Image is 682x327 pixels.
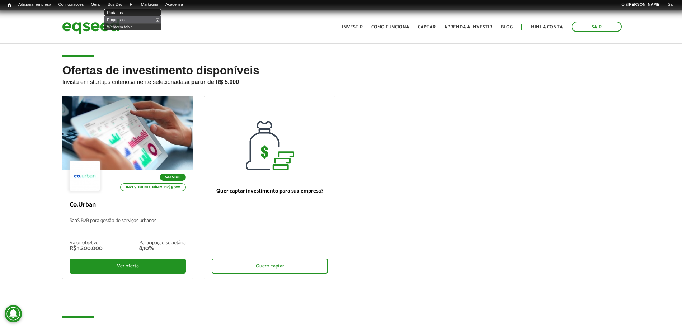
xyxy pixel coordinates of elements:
div: 8,10% [139,246,186,251]
div: Participação societária [139,241,186,246]
a: Bus Dev [104,2,126,8]
a: Configurações [55,2,88,8]
a: Marketing [137,2,162,8]
div: R$ 1.200.000 [70,246,103,251]
a: Sair [664,2,678,8]
a: Blog [501,25,513,29]
h2: Ofertas de investimento disponíveis [62,64,620,96]
img: EqSeed [62,17,119,36]
a: Rodadas [104,9,161,16]
a: Investir [342,25,363,29]
a: Aprenda a investir [444,25,492,29]
a: SaaS B2B Investimento mínimo: R$ 5.000 Co.Urban SaaS B2B para gestão de serviços urbanos Valor ob... [62,96,193,279]
a: Adicionar empresa [15,2,55,8]
div: Valor objetivo [70,241,103,246]
a: Geral [87,2,104,8]
a: RI [126,2,137,8]
span: Início [7,3,11,8]
a: Minha conta [531,25,563,29]
p: SaaS B2B [160,174,186,181]
a: Olá[PERSON_NAME] [618,2,664,8]
div: Ver oferta [70,259,186,274]
a: Quer captar investimento para sua empresa? Quero captar [204,96,335,279]
strong: a partir de R$ 5.000 [186,79,239,85]
a: Como funciona [371,25,409,29]
p: Invista em startups criteriosamente selecionadas [62,77,620,85]
a: Sair [572,22,622,32]
a: Academia [162,2,187,8]
div: Quero captar [212,259,328,274]
p: Co.Urban [70,201,186,209]
a: Captar [418,25,436,29]
p: Investimento mínimo: R$ 5.000 [120,183,186,191]
p: SaaS B2B para gestão de serviços urbanos [70,218,186,233]
strong: [PERSON_NAME] [627,2,660,6]
a: Início [4,2,15,9]
p: Quer captar investimento para sua empresa? [212,188,328,194]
